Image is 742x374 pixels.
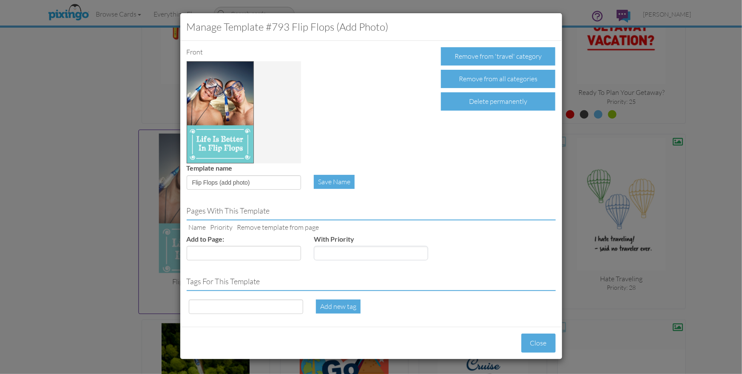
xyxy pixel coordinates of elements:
div: Remove from all categories [441,70,555,88]
img: 20181005-054504-e5f2e953-250.jpg [187,61,254,163]
label: With Priority [314,234,354,244]
label: Add to Page: [187,234,225,244]
div: Front [187,47,301,57]
td: Remove template from page [235,220,321,234]
h4: Pages with this template [187,207,556,215]
td: Priority [208,220,235,234]
div: Delete permanently [441,92,555,111]
div: Remove from 'travel' category [441,47,555,66]
div: Save Name [314,175,355,189]
label: Template name [187,163,233,173]
h4: Tags for this template [187,277,556,286]
div: Add new tag [316,300,361,314]
h3: Manage Template #793 Flip Flops (add photo) [187,20,556,34]
td: Name [187,220,208,234]
button: Close [521,334,556,353]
